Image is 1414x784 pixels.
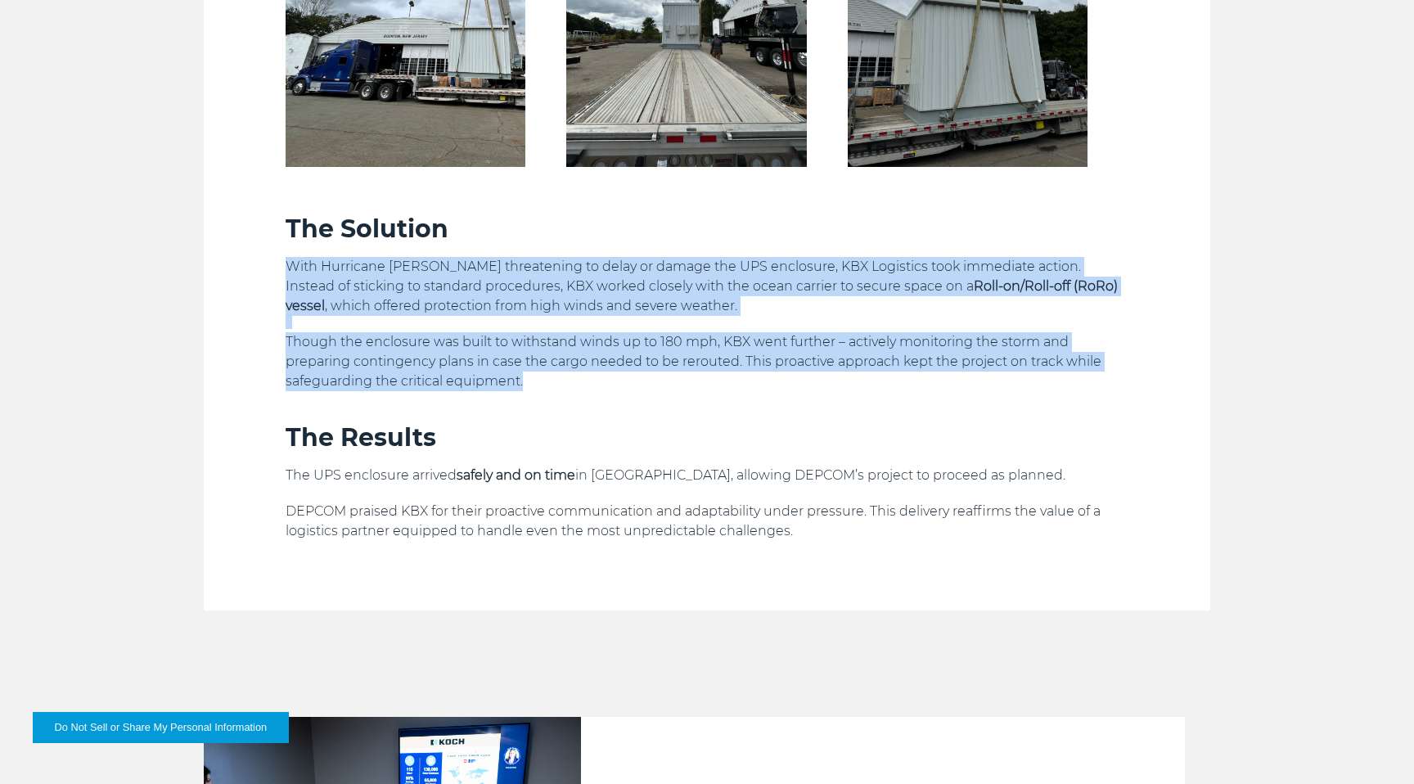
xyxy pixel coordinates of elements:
[286,422,1128,453] h3: The Results
[286,466,1128,485] p: The UPS enclosure arrived in [GEOGRAPHIC_DATA], allowing DEPCOM’s project to proceed as planned.
[286,502,1128,541] p: DEPCOM praised KBX for their proactive communication and adaptability under pressure. This delive...
[457,467,575,483] strong: safely and on time
[286,332,1128,391] p: Though the enclosure was built to withstand winds up to 180 mph, KBX went further – actively moni...
[286,257,1128,316] p: With Hurricane [PERSON_NAME] threatening to delay or damage the UPS enclosure, KBX Logistics took...
[33,712,289,743] button: Do Not Sell or Share My Personal Information
[286,214,1128,245] h3: The Solution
